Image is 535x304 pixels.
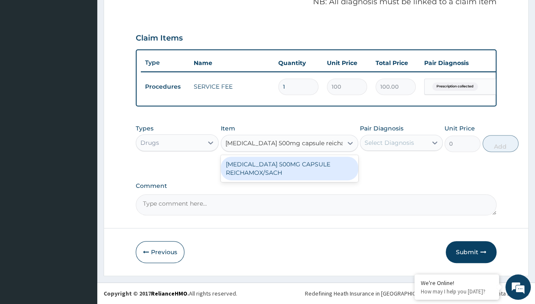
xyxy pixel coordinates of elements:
label: Unit Price [444,124,475,133]
img: d_794563401_company_1708531726252_794563401 [16,42,34,63]
div: We're Online! [421,279,493,287]
th: Quantity [274,54,323,71]
label: Item [221,124,235,133]
td: Procedures [141,79,189,95]
h3: Claim Items [136,34,183,43]
th: Pair Diagnosis [420,54,513,71]
th: Type [141,55,189,71]
textarea: Type your message and hit 'Enter' [4,209,161,239]
button: Add [483,135,519,152]
div: Drugs [140,138,159,147]
label: Types [136,125,154,132]
td: SERVICE FEE [189,78,274,95]
span: Prescription collected [432,82,478,91]
th: Unit Price [323,54,371,71]
th: Total Price [371,54,420,71]
p: How may I help you today? [421,288,493,295]
button: Previous [136,241,184,263]
footer: All rights reserved. [97,282,535,304]
label: Pair Diagnosis [360,124,403,133]
strong: Copyright © 2017 . [104,290,189,297]
a: RelianceHMO [151,290,187,297]
div: Redefining Heath Insurance in [GEOGRAPHIC_DATA] using Telemedicine and Data Science! [305,289,529,298]
div: Minimize live chat window [139,4,159,24]
div: [MEDICAL_DATA] 500MG CAPSULE REICHAMOX/SACH [221,157,358,180]
div: Select Diagnosis [365,138,414,147]
th: Name [189,54,274,71]
label: Comment [136,182,497,190]
div: Chat with us now [44,47,142,58]
button: Submit [446,241,497,263]
span: We're online! [49,95,117,181]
